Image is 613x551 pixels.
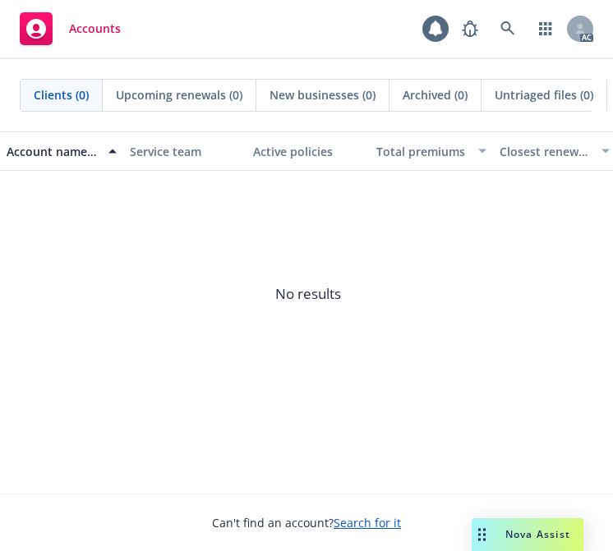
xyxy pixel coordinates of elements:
div: Closest renewal date [500,143,592,160]
span: New businesses (0) [270,86,376,103]
div: Service team [130,143,240,160]
button: Service team [123,131,247,171]
div: Active policies [253,143,363,160]
a: Accounts [13,6,127,52]
div: Drag to move [472,518,492,551]
button: Nova Assist [472,518,583,551]
a: Search for it [334,515,401,530]
button: Total premiums [370,131,493,171]
span: Untriaged files (0) [495,86,593,103]
div: Account name, DBA [7,143,99,160]
button: Active policies [247,131,370,171]
span: Nova Assist [505,527,570,541]
span: Clients (0) [34,86,89,103]
span: Upcoming renewals (0) [116,86,242,103]
a: Search [491,12,524,45]
span: Accounts [69,22,121,35]
span: Can't find an account? [212,514,401,531]
span: Archived (0) [403,86,468,103]
a: Switch app [529,12,562,45]
div: Total premiums [376,143,468,160]
a: Report a Bug [454,12,486,45]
